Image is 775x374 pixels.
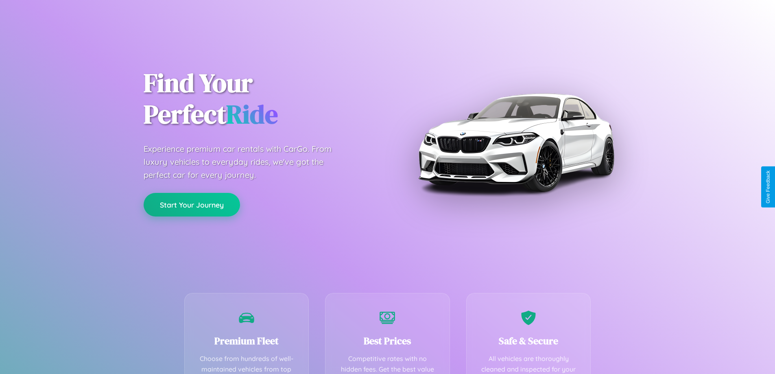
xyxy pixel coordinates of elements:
h3: Safe & Secure [479,334,579,348]
div: Give Feedback [765,171,771,203]
button: Start Your Journey [144,193,240,217]
img: Premium BMW car rental vehicle [414,41,618,244]
span: Ride [226,96,278,132]
p: Experience premium car rentals with CarGo. From luxury vehicles to everyday rides, we've got the ... [144,142,347,182]
h3: Best Prices [338,334,437,348]
h3: Premium Fleet [197,334,297,348]
h1: Find Your Perfect [144,68,375,130]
